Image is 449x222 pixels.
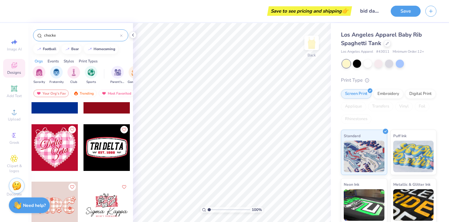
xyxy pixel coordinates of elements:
div: Print Type [341,77,436,84]
div: bear [71,47,79,51]
div: filter for Game Day [128,66,142,85]
img: Club Image [70,69,77,76]
div: Screen Print [341,89,371,99]
div: Transfers [368,102,393,111]
div: Most Favorited [99,90,134,97]
div: Vinyl [395,102,413,111]
div: Embroidery [373,89,403,99]
span: Los Angeles Apparel Baby Rib Spaghetti Tank [341,31,422,47]
div: Events [48,58,59,64]
button: filter button [49,66,64,85]
img: Sorority Image [36,69,43,76]
img: Metallic & Glitter Ink [393,189,434,221]
img: trend_line.gif [87,47,92,51]
strong: Need help? [23,202,46,208]
span: Los Angeles Apparel [341,49,373,55]
button: Save [391,6,421,17]
span: Clipart & logos [3,163,25,173]
img: Puff Ink [393,141,434,172]
span: Greek [9,140,19,145]
input: Try "Alpha" [43,32,120,38]
div: Foil [415,102,429,111]
div: Orgs [35,58,43,64]
span: Metallic & Glitter Ink [393,181,430,188]
span: Standard [344,132,360,139]
button: Like [68,126,76,133]
button: football [33,44,59,54]
span: Designs [7,70,21,75]
img: Back [305,37,318,49]
img: Fraternity Image [53,69,60,76]
button: filter button [110,66,125,85]
span: Image AI [7,47,22,52]
div: Back [308,52,316,58]
div: Trending [71,90,97,97]
div: filter for Parent's Weekend [110,66,125,85]
img: Game Day Image [131,69,139,76]
div: Rhinestones [341,114,371,124]
div: filter for Sorority [33,66,45,85]
span: Fraternity [49,80,64,85]
span: 100 % [252,207,262,213]
span: Add Text [7,93,22,98]
img: trending.gif [73,91,78,96]
img: Sports Image [88,69,95,76]
span: Parent's Weekend [110,80,125,85]
div: filter for Fraternity [49,66,64,85]
button: filter button [85,66,97,85]
div: Styles [64,58,74,64]
button: filter button [67,66,80,85]
button: Like [120,183,128,191]
img: trend_line.gif [37,47,42,51]
img: Standard [344,141,384,172]
div: filter for Sports [85,66,97,85]
img: most_fav.gif [36,91,41,96]
span: Club [70,80,77,85]
span: Minimum Order: 12 + [393,49,424,55]
div: football [43,47,56,51]
button: filter button [128,66,142,85]
img: Neon Ink [344,189,384,221]
span: Sports [86,80,96,85]
span: Decorate [7,192,22,197]
span: Sorority [33,80,45,85]
img: trend_line.gif [65,47,70,51]
img: Parent's Weekend Image [114,69,121,76]
span: Neon Ink [344,181,359,188]
div: Digital Print [405,89,436,99]
span: 👉 [342,7,348,15]
button: homecoming [84,44,118,54]
button: filter button [33,66,45,85]
div: Save to see pricing and shipping [269,6,350,16]
div: filter for Club [67,66,80,85]
button: Like [120,126,128,133]
span: # 43011 [376,49,389,55]
div: Print Types [79,58,98,64]
span: Puff Ink [393,132,406,139]
div: Your Org's Fav [33,90,69,97]
div: homecoming [94,47,115,51]
button: bear [61,44,82,54]
span: Game Day [128,80,142,85]
button: Like [68,183,76,191]
input: Untitled Design [355,5,386,17]
span: Upload [8,117,20,122]
div: Applique [341,102,366,111]
img: most_fav.gif [101,91,106,96]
